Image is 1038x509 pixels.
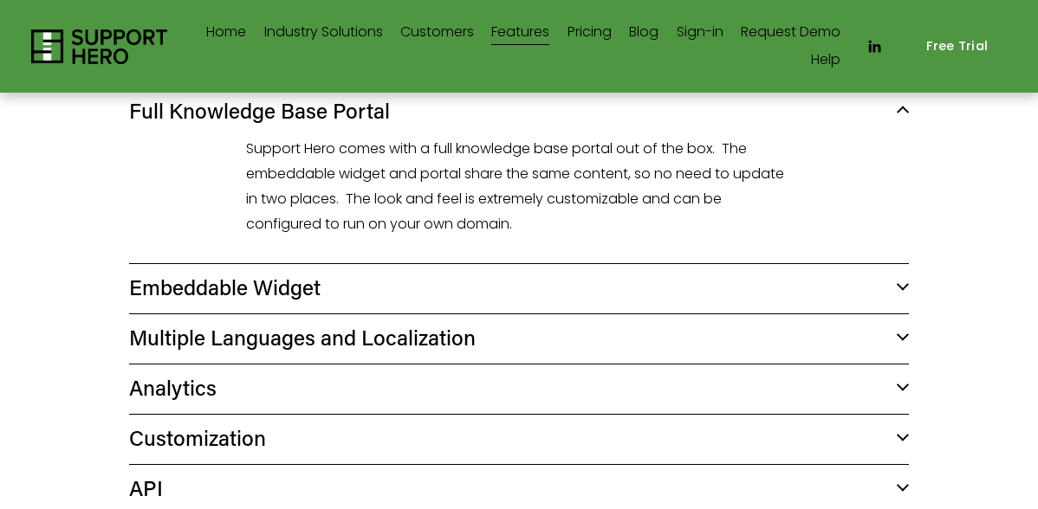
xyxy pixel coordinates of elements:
button: Customization [129,415,910,464]
span: Customization [129,423,898,451]
span: Analytics [129,373,898,401]
span: Embeddable Widget [129,273,898,300]
a: Free Trial [907,26,1007,67]
a: Blog [629,19,658,47]
span: API [129,474,898,501]
a: Sign-in [677,19,723,47]
button: Multiple Languages and Localization [129,314,910,364]
button: Embeddable Widget [129,264,910,313]
span: Full Knowledge Base Portal [129,96,898,124]
button: Full Knowledge Base Portal [129,87,910,137]
a: Pricing [568,19,612,47]
a: Help [811,47,840,74]
p: Support Hero comes with a full knowledge base portal out of the box. The embeddable widget and po... [246,137,793,236]
a: Request Demo [741,19,840,47]
a: folder dropdown [264,19,383,47]
button: Analytics [129,364,910,414]
span: Industry Solutions [264,20,383,45]
span: Multiple Languages and Localization [129,323,898,351]
div: Full Knowledge Base Portal [129,137,910,262]
img: Support Hero [31,29,167,64]
a: Customers [400,19,474,47]
a: Home [206,19,246,47]
a: Features [491,19,549,47]
a: LinkedIn [866,38,883,55]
